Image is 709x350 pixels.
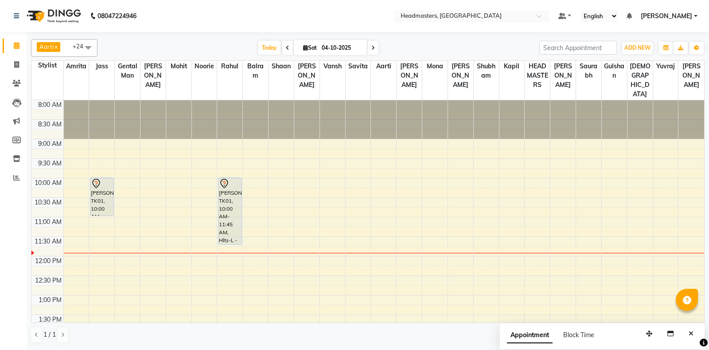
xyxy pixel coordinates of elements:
[371,61,396,72] span: Aarti
[73,43,90,50] span: +24
[36,159,63,168] div: 9:30 AM
[653,61,678,72] span: Yuvraj
[258,41,280,55] span: Today
[33,198,63,207] div: 10:30 AM
[294,61,319,90] span: [PERSON_NAME]
[550,61,576,90] span: [PERSON_NAME]
[33,256,63,266] div: 12:00 PM
[218,178,241,244] div: [PERSON_NAME], TK01, 10:00 AM-11:45 AM, Hlts-L - Highlights
[243,61,268,81] span: Balram
[539,41,617,55] input: Search Appointment
[36,120,63,129] div: 8:30 AM
[563,331,594,339] span: Block Time
[37,315,63,324] div: 1:30 PM
[672,315,700,341] iframe: chat widget
[422,61,448,72] span: Mona
[678,61,704,90] span: [PERSON_NAME]
[97,4,136,28] b: 08047224946
[397,61,422,90] span: [PERSON_NAME]
[301,44,319,51] span: Sat
[192,61,217,72] span: Noorie
[33,237,63,246] div: 11:30 AM
[43,330,56,339] span: 1 / 1
[31,61,63,70] div: Stylist
[320,61,345,72] span: Vansh
[140,61,166,90] span: [PERSON_NAME]
[23,4,83,28] img: logo
[507,327,553,343] span: Appointment
[448,61,473,90] span: [PERSON_NAME]
[474,61,499,81] span: Shubham
[33,217,63,227] div: 11:00 AM
[33,178,63,188] div: 10:00 AM
[624,44,651,51] span: ADD NEW
[36,100,63,110] div: 8:00 AM
[166,61,191,72] span: Mohit
[115,61,140,81] span: Gental Man
[64,61,89,72] span: Amrita
[54,43,58,50] a: x
[622,42,653,54] button: ADD NEW
[37,295,63,305] div: 1:00 PM
[33,276,63,285] div: 12:30 PM
[269,61,294,72] span: Shaan
[319,41,363,55] input: 2025-10-04
[90,178,113,216] div: [PERSON_NAME], TK01, 10:00 AM-11:00 AM, HCG - Hair Cut by Senior Hair Stylist
[217,61,242,72] span: Rahul
[499,61,525,72] span: Kapil
[89,61,114,72] span: Jass
[641,12,692,21] span: [PERSON_NAME]
[525,61,550,90] span: HEADMASTERS
[576,61,601,81] span: Saurabh
[602,61,627,81] span: Gulshan
[627,61,653,100] span: [DEMOGRAPHIC_DATA]
[39,43,54,50] span: Aarti
[36,139,63,149] div: 9:00 AM
[346,61,371,72] span: Savita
